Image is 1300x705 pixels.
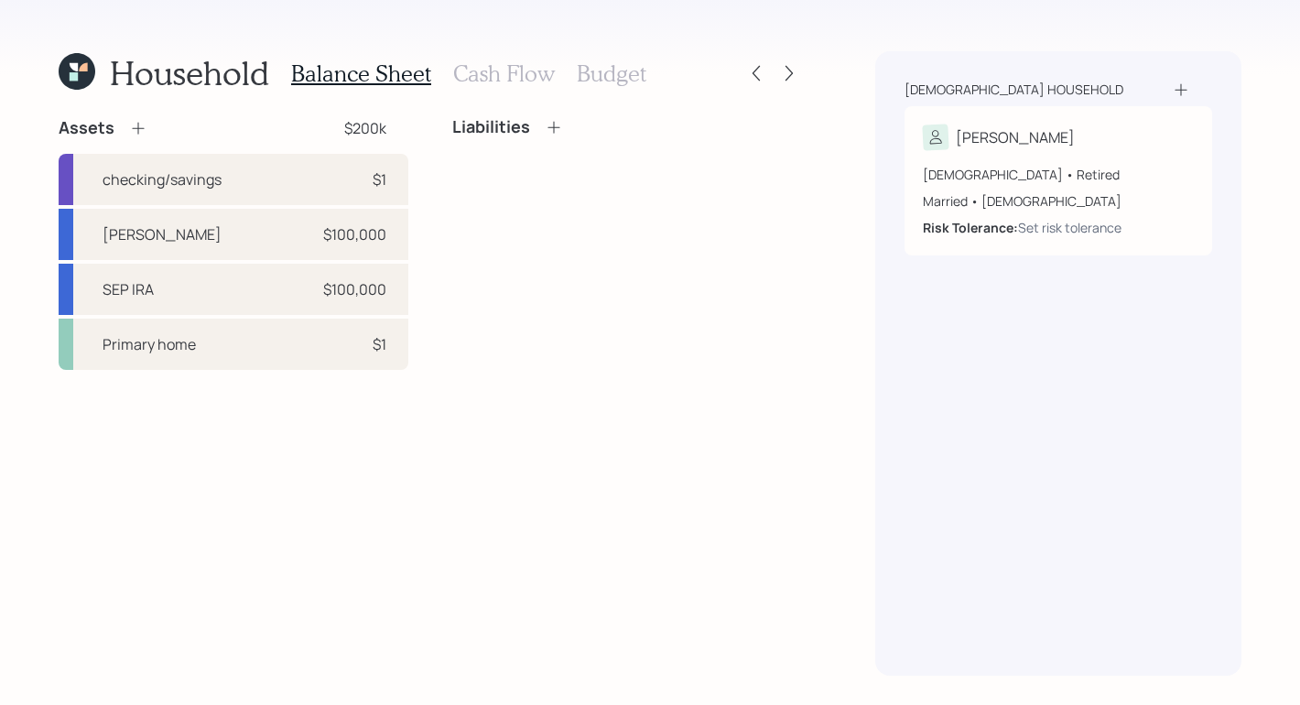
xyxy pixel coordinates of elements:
[1018,218,1121,237] div: Set risk tolerance
[291,60,431,87] h3: Balance Sheet
[956,126,1075,148] div: [PERSON_NAME]
[103,333,196,355] div: Primary home
[577,60,646,87] h3: Budget
[344,117,386,139] div: $200k
[103,278,154,300] div: SEP IRA
[373,168,386,190] div: $1
[59,118,114,138] h4: Assets
[923,219,1018,236] b: Risk Tolerance:
[923,165,1194,184] div: [DEMOGRAPHIC_DATA] • Retired
[905,81,1123,99] div: [DEMOGRAPHIC_DATA] household
[323,223,386,245] div: $100,000
[323,278,386,300] div: $100,000
[373,333,386,355] div: $1
[103,223,222,245] div: [PERSON_NAME]
[453,60,555,87] h3: Cash Flow
[923,191,1194,211] div: Married • [DEMOGRAPHIC_DATA]
[452,117,530,137] h4: Liabilities
[103,168,222,190] div: checking/savings
[110,53,269,92] h1: Household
